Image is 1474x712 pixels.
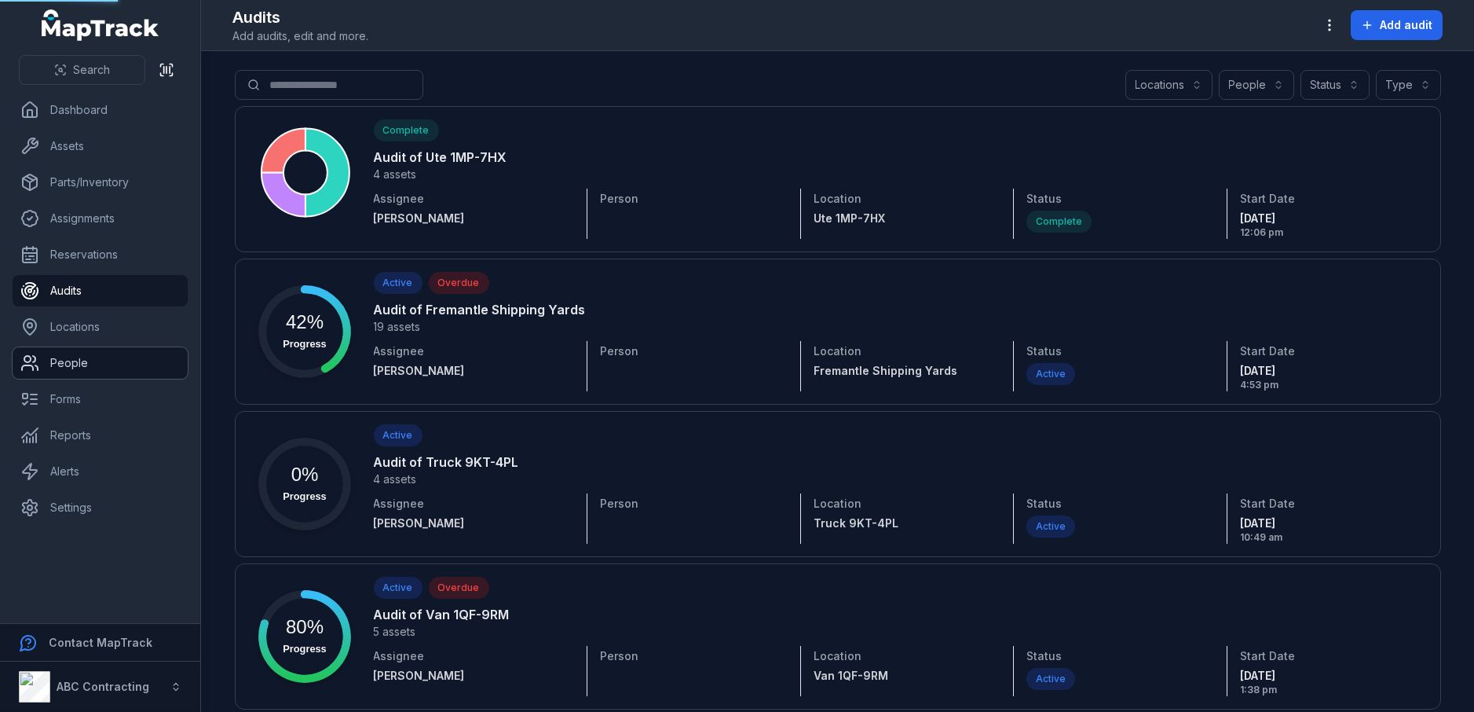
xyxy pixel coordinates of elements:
[57,680,149,693] strong: ABC Contracting
[374,668,575,684] a: [PERSON_NAME]
[73,62,110,78] span: Search
[1376,70,1441,100] button: Type
[1026,668,1075,690] div: Active
[1240,531,1415,544] span: 10:49 am
[814,516,898,530] span: Truck 9KT-4PL
[814,363,989,379] a: Fremantle Shipping Yards
[1026,516,1075,538] div: Active
[814,669,888,682] span: Van 1QF-9RM
[13,420,188,451] a: Reports
[1240,668,1415,684] span: [DATE]
[42,9,159,41] a: MapTrack
[13,492,188,523] a: Settings
[374,363,575,379] a: [PERSON_NAME]
[13,94,188,126] a: Dashboard
[13,275,188,306] a: Audits
[374,516,575,531] a: [PERSON_NAME]
[1240,668,1415,696] time: 17/09/2025, 1:38:40 pm
[1125,70,1212,100] button: Locations
[1240,516,1415,544] time: 18/09/2025, 10:49:23 am
[1240,211,1415,239] time: 19/09/2025, 12:06:59 pm
[49,636,152,649] strong: Contact MapTrack
[232,28,368,44] span: Add audits, edit and more.
[232,6,368,28] h2: Audits
[13,203,188,234] a: Assignments
[1240,684,1415,696] span: 1:38 pm
[1026,363,1075,385] div: Active
[1240,379,1415,391] span: 4:53 pm
[1219,70,1294,100] button: People
[1026,211,1092,233] div: Complete
[13,239,188,270] a: Reservations
[814,364,957,377] span: Fremantle Shipping Yards
[19,55,145,85] button: Search
[13,130,188,162] a: Assets
[1240,363,1415,391] time: 18/09/2025, 4:53:02 pm
[1351,10,1443,40] button: Add audit
[13,347,188,379] a: People
[13,311,188,343] a: Locations
[13,167,188,198] a: Parts/Inventory
[1300,70,1370,100] button: Status
[1380,17,1432,33] span: Add audit
[374,211,575,226] a: [PERSON_NAME]
[814,668,989,684] a: Van 1QF-9RM
[13,384,188,415] a: Forms
[13,456,188,487] a: Alerts
[1240,226,1415,239] span: 12:06 pm
[1240,211,1415,226] span: [DATE]
[814,211,989,226] a: Ute 1MP-7HX
[1240,363,1415,379] span: [DATE]
[1240,516,1415,531] span: [DATE]
[814,211,885,225] span: Ute 1MP-7HX
[814,516,989,531] a: Truck 9KT-4PL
